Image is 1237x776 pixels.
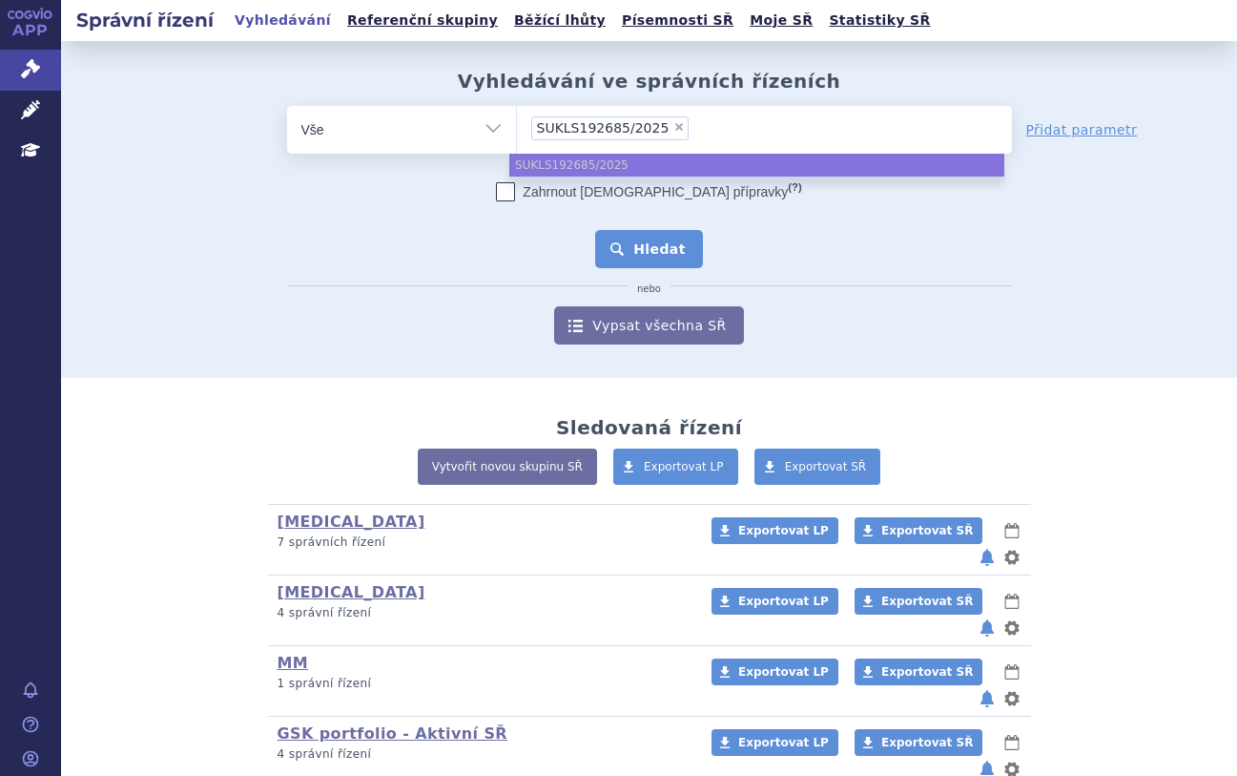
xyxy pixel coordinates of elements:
[278,724,508,743] a: GSK portfolio - Aktivní SŘ
[744,8,818,33] a: Moje SŘ
[1026,120,1138,139] a: Přidat parametr
[1002,546,1021,569] button: nastavení
[881,736,973,749] span: Exportovat SŘ
[711,729,838,756] a: Exportovat LP
[754,449,881,485] a: Exportovat SŘ
[278,676,687,692] p: 1 správní řízení
[1002,590,1021,613] button: lhůty
[1002,661,1021,683] button: lhůty
[738,665,829,679] span: Exportovat LP
[823,8,936,33] a: Statistiky SŘ
[978,546,997,569] button: notifikace
[1002,519,1021,542] button: lhůty
[978,617,997,640] button: notifikace
[711,588,838,615] a: Exportovat LP
[1002,687,1021,710] button: nastavení
[738,595,829,608] span: Exportovat LP
[881,665,973,679] span: Exportovat SŘ
[644,460,724,473] span: Exportovat LP
[278,535,687,551] p: 7 správních řízení
[881,524,973,537] span: Exportovat SŘ
[694,115,705,139] input: SUKLS192685/2025
[785,460,867,473] span: Exportovat SŘ
[508,8,611,33] a: Běžící lhůty
[556,416,742,439] h2: Sledovaná řízení
[418,449,597,485] a: Vytvořit novou skupinu SŘ
[278,513,425,531] a: [MEDICAL_DATA]
[711,659,838,685] a: Exportovat LP
[881,595,973,608] span: Exportovat SŘ
[458,70,841,93] h2: Vyhledávání ve správních řízeních
[628,283,670,295] i: nebo
[278,746,687,763] p: 4 správní řízení
[278,654,309,672] a: MM
[595,230,703,268] button: Hledat
[61,7,229,33] h2: Správní řízení
[613,449,738,485] a: Exportovat LP
[1002,617,1021,640] button: nastavení
[496,182,801,201] label: Zahrnout [DEMOGRAPHIC_DATA] přípravky
[855,588,982,615] a: Exportovat SŘ
[978,687,997,710] button: notifikace
[788,181,801,194] abbr: (?)
[738,736,829,749] span: Exportovat LP
[1002,731,1021,754] button: lhůty
[855,659,982,685] a: Exportovat SŘ
[711,517,838,544] a: Exportovat LP
[855,729,982,756] a: Exportovat SŘ
[738,524,829,537] span: Exportovat LP
[673,121,685,133] span: ×
[855,517,982,544] a: Exportovat SŘ
[278,583,425,601] a: [MEDICAL_DATA]
[229,8,337,33] a: Vyhledávání
[278,605,687,621] p: 4 správní řízení
[341,8,504,33] a: Referenční skupiny
[616,8,739,33] a: Písemnosti SŘ
[554,306,743,345] a: Vypsat všechna SŘ
[537,121,670,135] span: SUKLS192685/2025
